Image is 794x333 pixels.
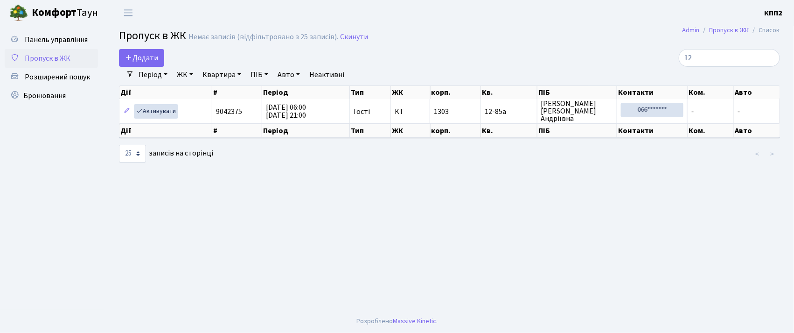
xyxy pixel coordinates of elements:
a: Активувати [134,104,178,119]
th: Дії [119,124,212,138]
th: ЖК [391,124,430,138]
th: Кв. [481,124,537,138]
b: Комфорт [32,5,77,20]
th: Дії [119,86,212,99]
a: Неактивні [306,67,348,83]
th: Період [262,124,350,138]
span: [PERSON_NAME] [PERSON_NAME] Андріївна [541,100,613,122]
span: Бронювання [23,91,66,101]
span: Таун [32,5,98,21]
li: Список [749,25,780,35]
span: Додати [125,53,158,63]
a: Панель управління [5,30,98,49]
img: logo.png [9,4,28,22]
a: Додати [119,49,164,67]
a: ПІБ [247,67,272,83]
span: Панель управління [25,35,88,45]
a: Пропуск в ЖК [710,25,749,35]
th: # [212,124,262,138]
button: Переключити навігацію [117,5,140,21]
th: Кв. [481,86,537,99]
span: Пропуск в ЖК [25,53,70,64]
a: Скинути [340,33,368,42]
a: КПП2 [765,7,783,19]
span: Розширений пошук [25,72,90,82]
b: КПП2 [765,8,783,18]
span: Гості [354,108,370,115]
span: Пропуск в ЖК [119,28,186,44]
span: - [738,106,740,117]
select: записів на сторінці [119,145,146,163]
span: КТ [395,108,426,115]
a: Квартира [199,67,245,83]
span: 12-85а [485,108,533,115]
th: Контакти [617,124,688,138]
a: Розширений пошук [5,68,98,86]
th: ПІБ [537,124,617,138]
a: Бронювання [5,86,98,105]
div: Немає записів (відфільтровано з 25 записів). [188,33,338,42]
th: Тип [350,86,391,99]
a: Massive Kinetic [393,316,436,326]
th: ПІБ [537,86,617,99]
th: ЖК [391,86,430,99]
a: Авто [274,67,304,83]
th: Авто [734,124,780,138]
span: - [691,106,694,117]
th: Ком. [688,86,734,99]
th: Контакти [617,86,688,99]
div: Розроблено . [356,316,438,326]
a: Admin [683,25,700,35]
a: Період [135,67,171,83]
a: ЖК [173,67,197,83]
th: корп. [431,86,481,99]
th: Період [262,86,350,99]
input: Пошук... [679,49,780,67]
nav: breadcrumb [669,21,794,40]
span: [DATE] 06:00 [DATE] 21:00 [266,102,306,120]
span: 1303 [434,106,449,117]
th: Ком. [688,124,734,138]
label: записів на сторінці [119,145,213,163]
th: Авто [734,86,780,99]
a: Пропуск в ЖК [5,49,98,68]
span: 9042375 [216,106,242,117]
th: # [212,86,262,99]
th: корп. [431,124,481,138]
th: Тип [350,124,391,138]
